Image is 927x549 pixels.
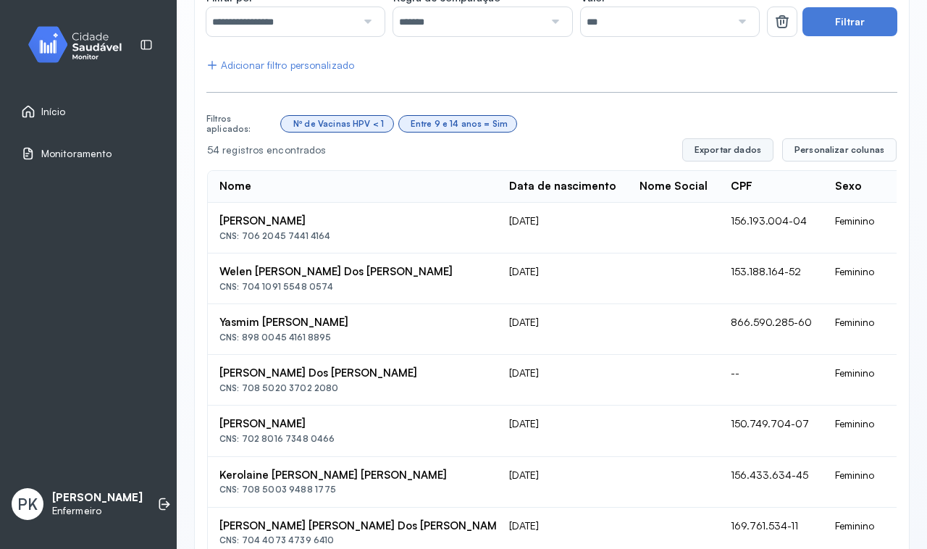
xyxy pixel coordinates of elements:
[52,491,143,505] p: [PERSON_NAME]
[219,214,486,228] div: [PERSON_NAME]
[498,355,628,406] td: [DATE]
[731,180,752,193] div: CPF
[219,383,486,393] div: CNS: 708 5020 3702 2080
[219,434,486,444] div: CNS: 702 8016 7348 0466
[15,23,146,66] img: monitor.svg
[498,406,628,456] td: [DATE]
[794,144,884,156] span: Personalizar colunas
[207,144,671,156] div: 54 registros encontrados
[682,138,773,162] button: Exportar dados
[219,519,486,533] div: [PERSON_NAME] [PERSON_NAME] Dos [PERSON_NAME]
[498,457,628,508] td: [DATE]
[219,231,486,241] div: CNS: 706 2045 7441 4164
[21,104,156,119] a: Início
[219,485,486,495] div: CNS: 708 5003 9488 1775
[17,495,38,514] span: PK
[219,417,486,431] div: [PERSON_NAME]
[823,304,886,355] td: Feminino
[219,282,486,292] div: CNS: 704 1091 5548 0574
[41,106,66,118] span: Início
[498,253,628,304] td: [DATE]
[219,366,486,380] div: [PERSON_NAME] Dos [PERSON_NAME]
[802,7,897,36] button: Filtrar
[293,119,384,129] div: Nº de Vacinas HPV < 1
[219,265,486,279] div: Welen [PERSON_NAME] Dos [PERSON_NAME]
[719,253,823,304] td: 153.188.164-52
[498,304,628,355] td: [DATE]
[823,355,886,406] td: Feminino
[219,180,251,193] div: Nome
[21,146,156,161] a: Monitoramento
[219,535,486,545] div: CNS: 704 4073 4739 6410
[219,332,486,343] div: CNS: 898 0045 4161 8895
[41,148,112,160] span: Monitoramento
[835,180,862,193] div: Sexo
[509,180,616,193] div: Data de nascimento
[823,457,886,508] td: Feminino
[719,304,823,355] td: 866.590.285-60
[823,253,886,304] td: Feminino
[719,406,823,456] td: 150.749.704-07
[219,469,486,482] div: Kerolaine [PERSON_NAME] [PERSON_NAME]
[719,457,823,508] td: 156.433.634-45
[206,114,275,135] div: Filtros aplicados:
[719,203,823,253] td: 156.193.004-04
[719,355,823,406] td: --
[52,505,143,517] p: Enfermeiro
[219,316,486,330] div: Yasmim [PERSON_NAME]
[782,138,897,162] button: Personalizar colunas
[639,180,708,193] div: Nome Social
[411,119,508,129] div: Entre 9 e 14 anos = Sim
[823,406,886,456] td: Feminino
[498,203,628,253] td: [DATE]
[823,203,886,253] td: Feminino
[206,59,354,72] div: Adicionar filtro personalizado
